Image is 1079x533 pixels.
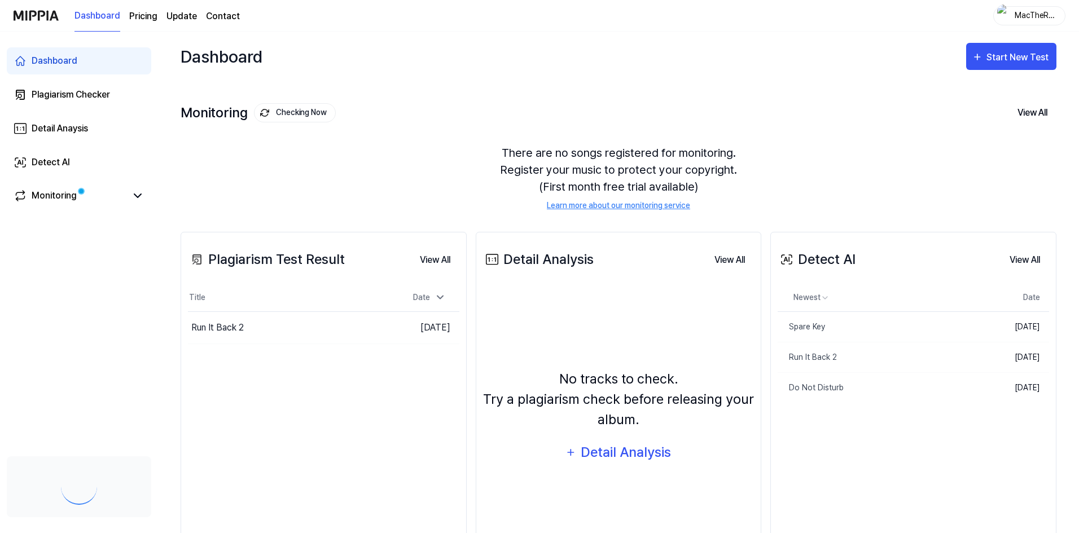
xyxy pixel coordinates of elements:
a: Learn more about our monitoring service [547,200,690,212]
div: Detect AI [778,249,856,270]
div: Monitoring [181,103,336,122]
button: Detail Analysis [558,439,679,466]
div: Detail Anaysis [32,122,88,135]
a: Do Not Disturb [778,373,984,403]
button: View All [1008,101,1056,125]
div: Do Not Disturb [778,382,844,394]
button: View All [705,249,754,271]
a: Detail Anaysis [7,115,151,142]
a: Dashboard [7,47,151,74]
div: Run It Back 2 [778,351,837,363]
div: Spare Key [778,321,825,333]
button: View All [411,249,459,271]
div: Run It Back 2 [191,321,244,334]
td: [DATE] [984,311,1049,342]
div: Dashboard [181,43,262,70]
a: Dashboard [74,1,120,32]
img: profile [997,5,1011,27]
img: monitoring Icon [260,108,269,117]
td: [DATE] [392,311,459,343]
a: Detect AI [7,149,151,176]
div: Detail Analysis [483,249,594,270]
div: Date [409,288,450,307]
div: No tracks to check. Try a plagiarism check before releasing your album. [483,369,755,430]
div: Detail Analysis [580,442,672,463]
button: Start New Test [966,43,1056,70]
th: Title [188,284,392,311]
div: Dashboard [32,54,77,68]
a: View All [1001,248,1049,271]
a: Spare Key [778,312,984,342]
a: Update [166,10,197,23]
div: Plagiarism Checker [32,88,110,102]
div: Start New Test [986,50,1051,65]
a: View All [705,248,754,271]
th: Date [984,284,1049,311]
a: Run It Back 2 [778,342,984,372]
a: Monitoring [14,189,126,202]
a: Contact [206,10,240,23]
button: profileMacTheRapper [993,6,1065,25]
a: Plagiarism Checker [7,81,151,108]
div: MacTheRapper [1014,9,1058,21]
a: View All [411,248,459,271]
button: Checking Now [254,103,336,122]
a: Pricing [129,10,157,23]
div: Monitoring [32,189,77,202]
td: [DATE] [984,342,1049,372]
div: Detect AI [32,156,70,169]
td: [DATE] [984,372,1049,403]
div: There are no songs registered for monitoring. Register your music to protect your copyright. (Fir... [181,131,1056,225]
button: View All [1001,249,1049,271]
div: Plagiarism Test Result [188,249,345,270]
